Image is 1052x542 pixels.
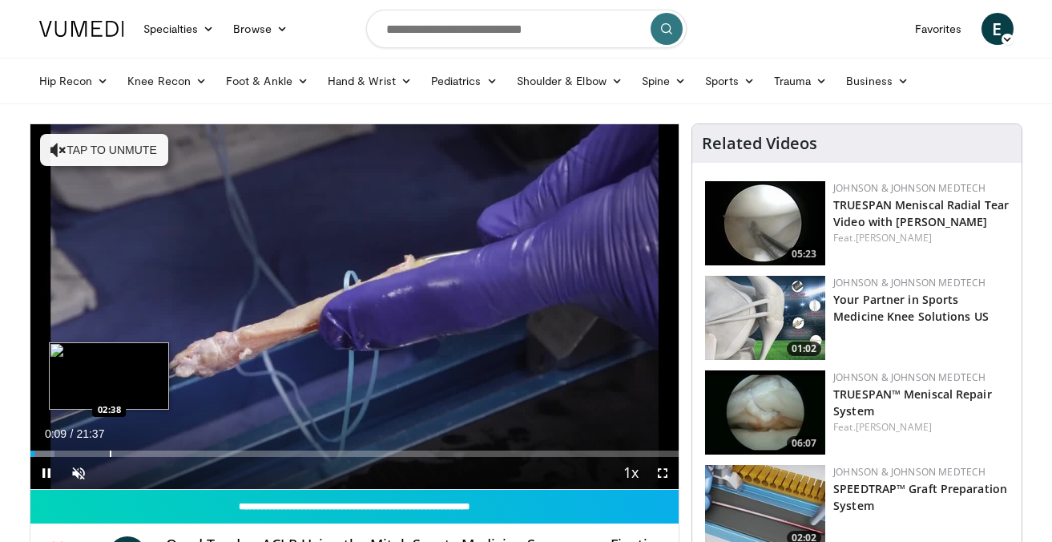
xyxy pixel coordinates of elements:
[787,342,821,356] span: 01:02
[224,13,297,45] a: Browse
[856,231,932,245] a: [PERSON_NAME]
[833,386,992,419] a: TRUESPAN™ Meniscal Repair System
[40,134,168,166] button: Tap to unmute
[833,181,985,195] a: Johnson & Johnson MedTech
[833,420,1009,435] div: Feat.
[62,457,95,489] button: Unmute
[787,247,821,261] span: 05:23
[833,481,1007,513] a: SPEEDTRAP™ Graft Preparation System
[118,65,216,97] a: Knee Recon
[705,276,825,360] img: 0543fda4-7acd-4b5c-b055-3730b7e439d4.150x105_q85_crop-smart_upscale.jpg
[705,370,825,455] a: 06:07
[632,65,695,97] a: Spine
[216,65,318,97] a: Foot & Ankle
[30,124,679,490] video-js: Video Player
[833,370,985,384] a: Johnson & Johnson MedTech
[705,276,825,360] a: 01:02
[30,457,62,489] button: Pause
[695,65,764,97] a: Sports
[76,427,104,440] span: 21:37
[318,65,421,97] a: Hand & Wrist
[71,427,74,440] span: /
[705,370,825,455] img: e42d750b-549a-4175-9691-fdba1d7a6a0f.150x105_q85_crop-smart_upscale.jpg
[39,21,124,37] img: VuMedi Logo
[833,292,989,324] a: Your Partner in Sports Medicine Knee Solutions US
[856,420,932,434] a: [PERSON_NAME]
[366,10,687,48] input: Search topics, interventions
[507,65,632,97] a: Shoulder & Elbow
[421,65,507,97] a: Pediatrics
[705,181,825,265] a: 05:23
[787,436,821,451] span: 06:07
[833,465,985,479] a: Johnson & Johnson MedTech
[905,13,972,45] a: Favorites
[833,231,1009,245] div: Feat.
[647,457,679,489] button: Fullscreen
[833,197,1009,229] a: TRUESPAN Meniscal Radial Tear Video with [PERSON_NAME]
[30,451,679,457] div: Progress Bar
[764,65,837,97] a: Trauma
[49,342,169,410] img: image.jpeg
[45,427,67,440] span: 0:09
[833,276,985,289] a: Johnson & Johnson MedTech
[981,13,1014,45] a: E
[702,134,817,153] h4: Related Videos
[705,181,825,265] img: a9cbc79c-1ae4-425c-82e8-d1f73baa128b.150x105_q85_crop-smart_upscale.jpg
[30,65,119,97] a: Hip Recon
[615,457,647,489] button: Playback Rate
[134,13,224,45] a: Specialties
[836,65,918,97] a: Business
